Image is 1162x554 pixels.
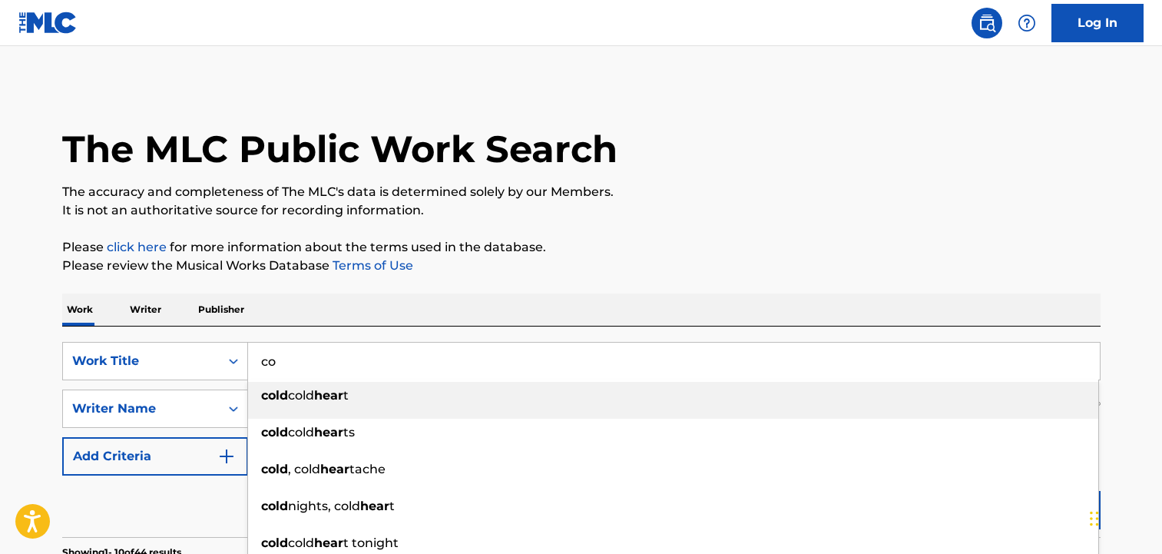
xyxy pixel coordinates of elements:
h1: The MLC Public Work Search [62,126,617,172]
strong: cold [261,425,288,440]
a: Terms of Use [329,258,413,273]
span: , cold [288,462,320,476]
strong: hear [314,536,343,550]
strong: cold [261,499,288,513]
strong: cold [261,462,288,476]
div: Help [1011,8,1042,38]
strong: hear [314,425,343,440]
img: MLC Logo [18,12,78,34]
a: click here [107,240,167,254]
iframe: Chat Widget [1085,480,1162,554]
button: Add Criteria [62,437,248,476]
p: Publisher [194,294,249,326]
strong: hear [320,462,349,476]
span: nights, cold [288,499,360,513]
span: ts [343,425,355,440]
p: Work [62,294,98,326]
img: search [978,14,996,32]
strong: cold [261,388,288,403]
span: cold [288,388,314,403]
div: Writer Name [72,400,210,418]
span: cold [288,425,314,440]
strong: hear [314,388,343,403]
span: t [343,388,349,403]
strong: cold [261,536,288,550]
p: The accuracy and completeness of The MLC's data is determined solely by our Members. [62,183,1101,201]
span: cold [288,536,314,550]
span: tache [349,462,386,476]
span: t tonight [343,536,399,550]
img: help [1018,14,1036,32]
p: Please review the Musical Works Database [62,257,1101,275]
img: 9d2ae6d4665cec9f34b9.svg [217,447,236,466]
p: Writer [125,294,166,326]
form: Search Form [62,342,1101,537]
span: t [389,499,395,513]
p: Please for more information about the terms used in the database. [62,238,1101,257]
div: Work Title [72,352,210,370]
p: It is not an authoritative source for recording information. [62,201,1101,220]
a: Log In [1051,4,1144,42]
div: Drag [1090,496,1099,542]
a: Public Search [972,8,1002,38]
strong: hear [360,499,389,513]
